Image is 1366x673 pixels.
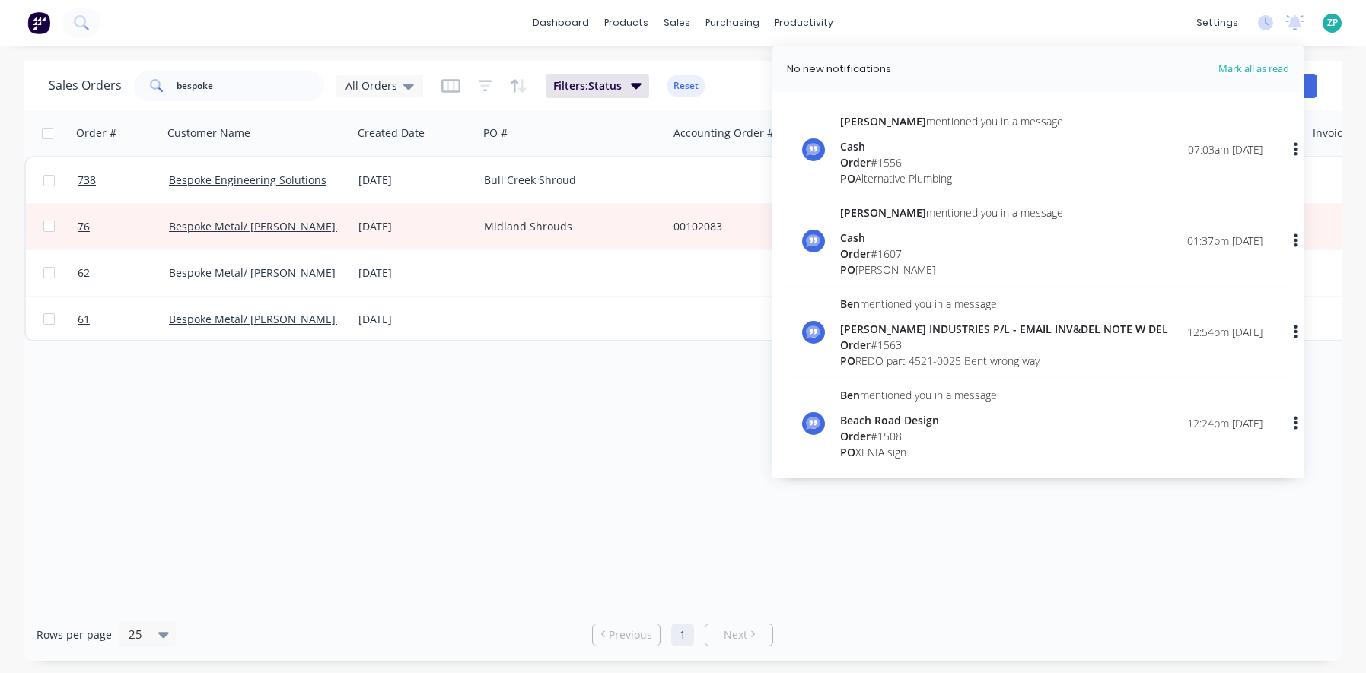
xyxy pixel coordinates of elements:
[169,219,438,233] a: Bespoke Metal/ [PERSON_NAME] Engineering Pty Ltd
[484,173,653,188] div: Bull Creek Shroud
[78,265,90,281] span: 62
[840,337,1168,353] div: # 1563
[345,78,397,94] span: All Orders
[840,412,997,428] div: Beach Road Design
[483,125,508,141] div: PO #
[78,204,169,249] a: 76
[358,312,472,327] div: [DATE]
[673,219,842,234] div: 00102083
[358,265,472,281] div: [DATE]
[37,627,112,643] span: Rows per page
[705,627,772,643] a: Next page
[484,219,653,234] div: Midland Shrouds
[724,627,747,643] span: Next
[840,171,855,186] span: PO
[673,125,774,141] div: Accounting Order #
[840,246,1063,262] div: # 1607
[840,246,871,261] span: Order
[787,62,891,77] div: No new notifications
[169,265,438,280] a: Bespoke Metal/ [PERSON_NAME] Engineering Pty Ltd
[358,173,472,188] div: [DATE]
[1187,233,1263,249] div: 01:37pm [DATE]
[597,11,656,34] div: products
[546,74,649,98] button: Filters:Status
[27,11,50,34] img: Factory
[656,11,698,34] div: sales
[840,429,871,443] span: Order
[840,155,871,170] span: Order
[1187,324,1263,340] div: 12:54pm [DATE]
[1327,16,1338,30] span: ZP
[840,205,1063,221] div: mentioned you in a message
[840,444,997,460] div: XENIA sign
[609,627,652,643] span: Previous
[593,627,660,643] a: Previous page
[840,445,855,459] span: PO
[840,354,855,368] span: PO
[840,387,997,403] div: mentioned you in a message
[667,75,705,97] button: Reset
[840,321,1168,337] div: [PERSON_NAME] INDUSTRIES P/L - EMAIL INV&DEL NOTE W DEL
[167,125,250,141] div: Customer Name
[49,78,122,93] h1: Sales Orders
[169,173,326,187] a: Bespoke Engineering Solutions
[840,262,1063,278] div: [PERSON_NAME]
[78,297,169,342] a: 61
[840,388,860,402] span: Ben
[671,624,694,646] a: Page 1 is your current page
[78,250,169,296] a: 62
[698,11,767,34] div: purchasing
[586,624,779,646] ul: Pagination
[358,219,472,234] div: [DATE]
[1164,62,1289,77] span: Mark all as read
[1187,415,1263,431] div: 12:24pm [DATE]
[358,125,425,141] div: Created Date
[767,11,841,34] div: productivity
[840,297,860,311] span: Ben
[840,154,1063,170] div: # 1556
[78,219,90,234] span: 76
[78,157,169,203] a: 738
[169,312,438,326] a: Bespoke Metal/ [PERSON_NAME] Engineering Pty Ltd
[525,11,597,34] a: dashboard
[840,205,926,220] span: [PERSON_NAME]
[840,428,997,444] div: # 1508
[78,312,90,327] span: 61
[1189,11,1246,34] div: settings
[840,170,1063,186] div: Alternative Plumbing
[177,71,325,101] input: Search...
[840,113,1063,129] div: mentioned you in a message
[840,230,1063,246] div: Cash
[840,114,926,129] span: [PERSON_NAME]
[553,78,622,94] span: Filters: Status
[840,296,1168,312] div: mentioned you in a message
[76,125,116,141] div: Order #
[840,138,1063,154] div: Cash
[78,173,96,188] span: 738
[1188,141,1263,157] div: 07:03am [DATE]
[840,262,855,277] span: PO
[840,338,871,352] span: Order
[840,353,1168,369] div: REDO part 4521-0025 Bent wrong way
